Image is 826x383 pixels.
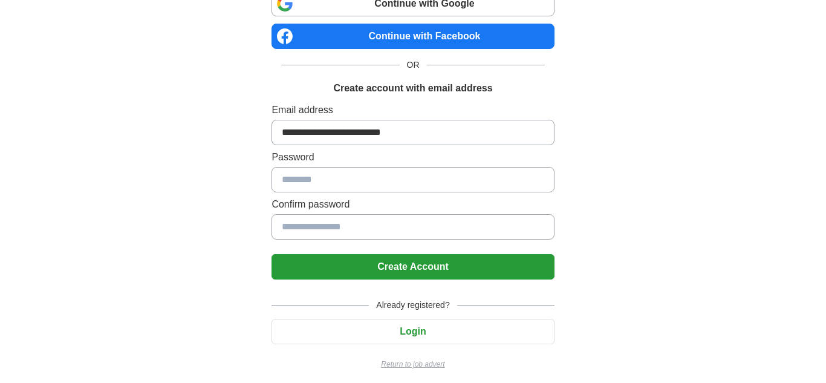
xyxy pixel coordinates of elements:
[272,197,554,212] label: Confirm password
[400,59,427,71] span: OR
[272,326,554,336] a: Login
[369,299,457,312] span: Already registered?
[272,150,554,165] label: Password
[272,254,554,280] button: Create Account
[272,103,554,117] label: Email address
[272,319,554,344] button: Login
[272,24,554,49] a: Continue with Facebook
[272,359,554,370] a: Return to job advert
[333,81,492,96] h1: Create account with email address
